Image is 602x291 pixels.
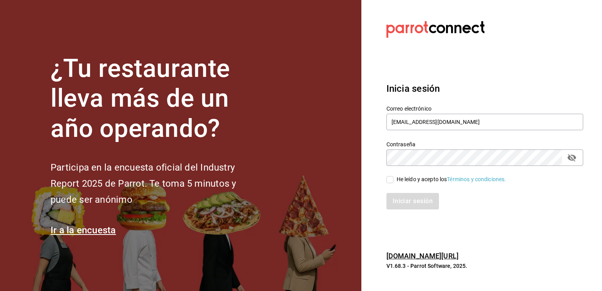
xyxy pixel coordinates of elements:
div: He leído y acepto los [397,175,506,184]
a: Términos y condiciones. [447,176,506,182]
h1: ¿Tu restaurante lleva más de un año operando? [51,54,262,144]
a: Ir a la encuesta [51,225,116,236]
button: passwordField [565,151,578,164]
a: [DOMAIN_NAME][URL] [386,252,459,260]
label: Contraseña [386,141,583,147]
h3: Inicia sesión [386,82,583,96]
p: V1.68.3 - Parrot Software, 2025. [386,262,583,270]
h2: Participa en la encuesta oficial del Industry Report 2025 de Parrot. Te toma 5 minutos y puede se... [51,160,262,207]
input: Ingresa tu correo electrónico [386,114,583,130]
label: Correo electrónico [386,105,583,111]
